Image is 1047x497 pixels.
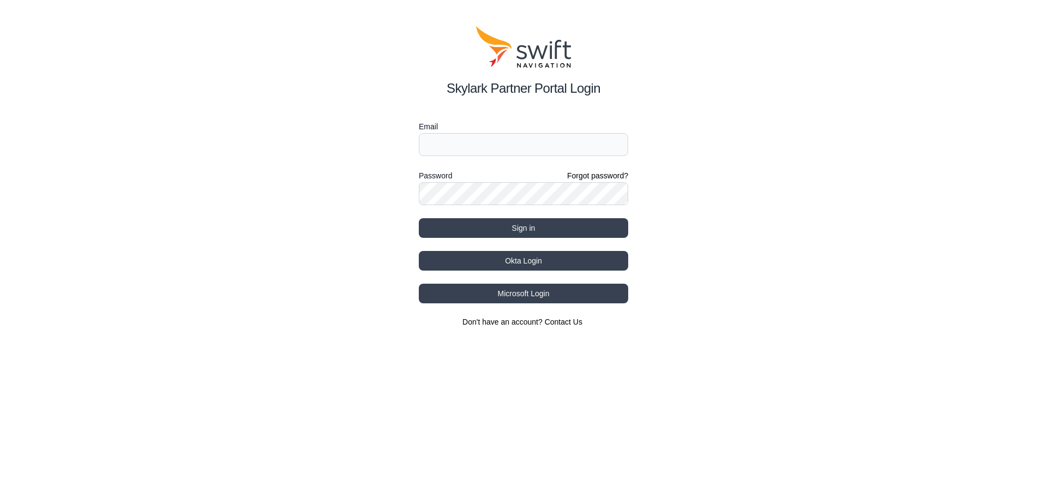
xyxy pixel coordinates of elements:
section: Don't have an account? [419,316,628,327]
label: Password [419,169,452,182]
button: Microsoft Login [419,284,628,303]
button: Okta Login [419,251,628,271]
a: Forgot password? [567,170,628,181]
label: Email [419,120,628,133]
button: Sign in [419,218,628,238]
a: Contact Us [545,318,582,326]
h2: Skylark Partner Portal Login [419,79,628,98]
